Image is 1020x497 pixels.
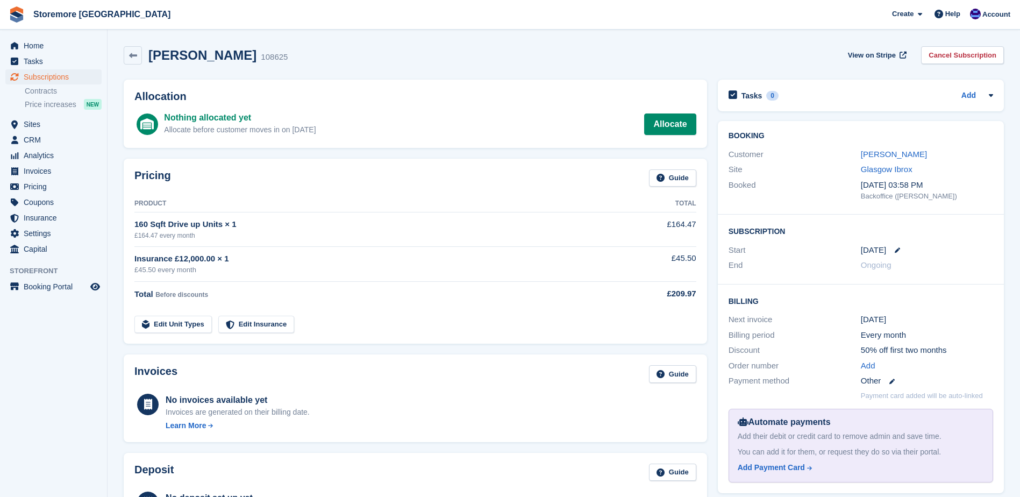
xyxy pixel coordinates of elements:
a: Glasgow Ibrox [861,165,912,174]
span: Analytics [24,148,88,163]
div: £164.47 every month [134,231,609,240]
div: Allocate before customer moves in on [DATE] [164,124,316,136]
div: End [729,259,861,272]
div: Invoices are generated on their billing date. [166,407,310,418]
div: Customer [729,148,861,161]
div: Automate payments [738,416,984,429]
a: Add Payment Card [738,462,980,473]
h2: Billing [729,295,993,306]
a: [PERSON_NAME] [861,150,927,159]
div: 50% off first two months [861,344,993,357]
div: Nothing allocated yet [164,111,316,124]
div: No invoices available yet [166,394,310,407]
div: Insurance £12,000.00 × 1 [134,253,609,265]
a: menu [5,195,102,210]
a: Cancel Subscription [921,46,1004,64]
a: Preview store [89,280,102,293]
a: menu [5,279,102,294]
div: Payment method [729,375,861,387]
span: Home [24,38,88,53]
span: Help [945,9,960,19]
a: menu [5,242,102,257]
div: Discount [729,344,861,357]
a: Add [961,90,976,102]
a: menu [5,132,102,147]
div: Order number [729,360,861,372]
span: Tasks [24,54,88,69]
th: Product [134,195,609,212]
div: Learn More [166,420,206,431]
span: Price increases [25,100,76,110]
span: Invoices [24,164,88,179]
td: £45.50 [609,246,696,281]
div: 108625 [261,51,288,63]
span: Insurance [24,210,88,225]
div: You can add it for them, or request they do so via their portal. [738,446,984,458]
time: 2025-09-19 00:00:00 UTC [861,244,886,257]
a: Storemore [GEOGRAPHIC_DATA] [29,5,175,23]
div: Add their debit or credit card to remove admin and save time. [738,431,984,442]
h2: Booking [729,132,993,140]
a: Edit Insurance [218,316,295,333]
p: Payment card added will be auto-linked [861,390,983,401]
a: View on Stripe [844,46,909,64]
a: Guide [649,365,696,383]
img: Angela [970,9,981,19]
a: menu [5,54,102,69]
div: Every month [861,329,993,342]
span: Before discounts [155,291,208,299]
a: Edit Unit Types [134,316,212,333]
a: Price increases NEW [25,98,102,110]
a: menu [5,148,102,163]
th: Total [609,195,696,212]
span: Subscriptions [24,69,88,84]
span: Settings [24,226,88,241]
img: stora-icon-8386f47178a22dfd0bd8f6a31ec36ba5ce8667c1dd55bd0f319d3a0aa187defe.svg [9,6,25,23]
div: Other [861,375,993,387]
span: Coupons [24,195,88,210]
a: menu [5,69,102,84]
div: 0 [766,91,779,101]
span: Pricing [24,179,88,194]
a: menu [5,210,102,225]
a: Guide [649,464,696,481]
span: Account [982,9,1010,20]
span: View on Stripe [848,50,896,61]
h2: Pricing [134,169,171,187]
span: Storefront [10,266,107,276]
div: [DATE] [861,314,993,326]
h2: Subscription [729,225,993,236]
a: menu [5,179,102,194]
a: Guide [649,169,696,187]
div: Site [729,164,861,176]
h2: Tasks [741,91,762,101]
span: Create [892,9,914,19]
h2: Invoices [134,365,177,383]
h2: Deposit [134,464,174,481]
td: £164.47 [609,212,696,246]
a: Learn More [166,420,310,431]
a: Contracts [25,86,102,96]
a: menu [5,117,102,132]
span: Total [134,289,153,299]
div: [DATE] 03:58 PM [861,179,993,191]
div: £45.50 every month [134,265,609,275]
span: Booking Portal [24,279,88,294]
a: menu [5,164,102,179]
div: Add Payment Card [738,462,805,473]
span: Ongoing [861,260,891,269]
a: Allocate [644,113,696,135]
h2: Allocation [134,90,696,103]
div: Backoffice ([PERSON_NAME]) [861,191,993,202]
h2: [PERSON_NAME] [148,48,256,62]
span: Sites [24,117,88,132]
a: menu [5,226,102,241]
div: Billing period [729,329,861,342]
div: NEW [84,99,102,110]
div: £209.97 [609,288,696,300]
a: menu [5,38,102,53]
span: CRM [24,132,88,147]
a: Add [861,360,875,372]
span: Capital [24,242,88,257]
div: 160 Sqft Drive up Units × 1 [134,218,609,231]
